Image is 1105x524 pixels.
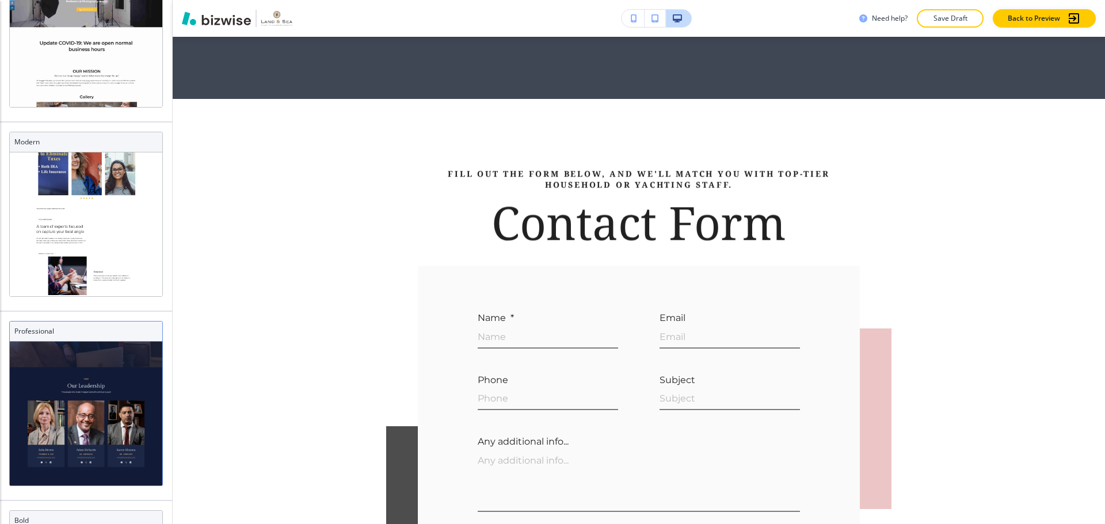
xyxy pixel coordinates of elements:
[261,11,292,25] img: Your Logo
[478,311,506,326] p: Name
[872,13,908,24] h3: Need help?
[660,372,695,387] p: Subject
[1008,13,1060,24] p: Back to Preview
[432,168,846,190] p: Fill out the form below, and we'll match you with top-tier household or yachting staff.
[932,13,969,24] p: Save Draft
[660,311,685,326] p: Email
[478,434,569,449] p: Any additional info...
[340,199,938,245] h6: Contact Form
[917,9,984,28] button: Save Draft
[9,321,163,486] div: ProfessionalProfessional
[478,372,508,387] p: Phone
[14,326,158,336] h3: Professional
[14,137,158,147] h3: Modern
[993,9,1096,28] button: Back to Preview
[9,132,163,297] div: ModernModern
[182,12,251,25] img: Bizwise Logo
